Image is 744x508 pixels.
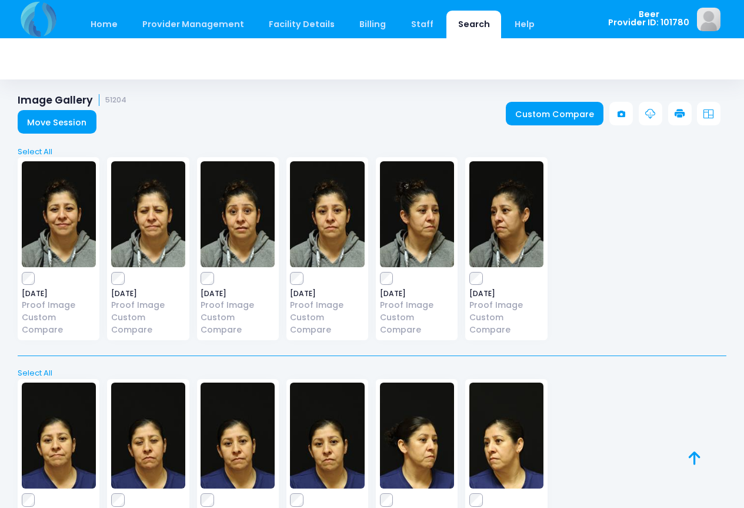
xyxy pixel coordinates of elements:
[111,290,185,297] span: [DATE]
[608,10,689,27] span: Beer Provider ID: 101780
[290,299,364,311] a: Proof Image
[79,11,129,38] a: Home
[290,290,364,297] span: [DATE]
[201,290,275,297] span: [DATE]
[201,383,275,489] img: image
[258,11,346,38] a: Facility Details
[111,299,185,311] a: Proof Image
[111,161,185,267] img: image
[380,290,454,297] span: [DATE]
[446,11,501,38] a: Search
[469,311,543,336] a: Custom Compare
[380,383,454,489] img: image
[469,161,543,267] img: image
[290,383,364,489] img: image
[22,299,96,311] a: Proof Image
[399,11,445,38] a: Staff
[506,102,604,125] a: Custom Compare
[201,161,275,267] img: image
[14,367,730,379] a: Select All
[201,299,275,311] a: Proof Image
[697,8,720,31] img: image
[348,11,398,38] a: Billing
[18,94,126,107] h1: Image Gallery
[111,311,185,336] a: Custom Compare
[380,161,454,267] img: image
[105,96,126,105] small: 51204
[111,383,185,489] img: image
[14,146,730,158] a: Select All
[469,299,543,311] a: Proof Image
[380,311,454,336] a: Custom Compare
[22,383,96,489] img: image
[22,290,96,297] span: [DATE]
[201,311,275,336] a: Custom Compare
[131,11,255,38] a: Provider Management
[18,110,96,134] a: Move Session
[469,290,543,297] span: [DATE]
[469,383,543,489] img: image
[290,311,364,336] a: Custom Compare
[22,311,96,336] a: Custom Compare
[503,11,546,38] a: Help
[22,161,96,267] img: image
[380,299,454,311] a: Proof Image
[290,161,364,267] img: image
